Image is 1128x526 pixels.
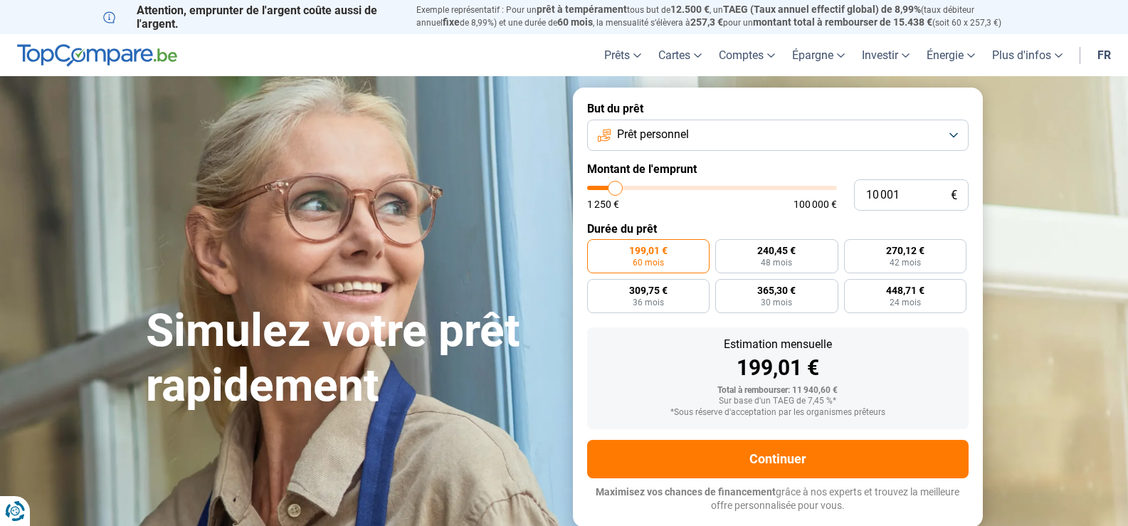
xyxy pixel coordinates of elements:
[599,357,957,379] div: 199,01 €
[599,408,957,418] div: *Sous réserve d'acceptation par les organismes prêteurs
[886,246,924,256] span: 270,12 €
[17,44,177,67] img: TopCompare
[757,246,796,256] span: 240,45 €
[794,199,837,209] span: 100 000 €
[587,440,969,478] button: Continuer
[890,258,921,267] span: 42 mois
[146,304,556,414] h1: Simulez votre prêt rapidement
[587,222,969,236] label: Durée du prêt
[723,4,921,15] span: TAEG (Taux annuel effectif global) de 8,99%
[587,162,969,176] label: Montant de l'emprunt
[629,285,668,295] span: 309,75 €
[617,127,689,142] span: Prêt personnel
[1089,34,1119,76] a: fr
[951,189,957,201] span: €
[587,485,969,513] p: grâce à nos experts et trouvez la meilleure offre personnalisée pour vous.
[757,285,796,295] span: 365,30 €
[557,16,593,28] span: 60 mois
[587,120,969,151] button: Prêt personnel
[670,4,710,15] span: 12.500 €
[633,298,664,307] span: 36 mois
[761,298,792,307] span: 30 mois
[596,34,650,76] a: Prêts
[629,246,668,256] span: 199,01 €
[537,4,627,15] span: prêt à tempérament
[784,34,853,76] a: Épargne
[633,258,664,267] span: 60 mois
[416,4,1026,29] p: Exemple représentatif : Pour un tous but de , un (taux débiteur annuel de 8,99%) et une durée de ...
[690,16,723,28] span: 257,3 €
[599,396,957,406] div: Sur base d'un TAEG de 7,45 %*
[103,4,399,31] p: Attention, emprunter de l'argent coûte aussi de l'argent.
[710,34,784,76] a: Comptes
[853,34,918,76] a: Investir
[587,199,619,209] span: 1 250 €
[443,16,460,28] span: fixe
[890,298,921,307] span: 24 mois
[918,34,984,76] a: Énergie
[587,102,969,115] label: But du prêt
[599,339,957,350] div: Estimation mensuelle
[599,386,957,396] div: Total à rembourser: 11 940,60 €
[886,285,924,295] span: 448,71 €
[596,486,776,498] span: Maximisez vos chances de financement
[984,34,1071,76] a: Plus d'infos
[753,16,932,28] span: montant total à rembourser de 15.438 €
[761,258,792,267] span: 48 mois
[650,34,710,76] a: Cartes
